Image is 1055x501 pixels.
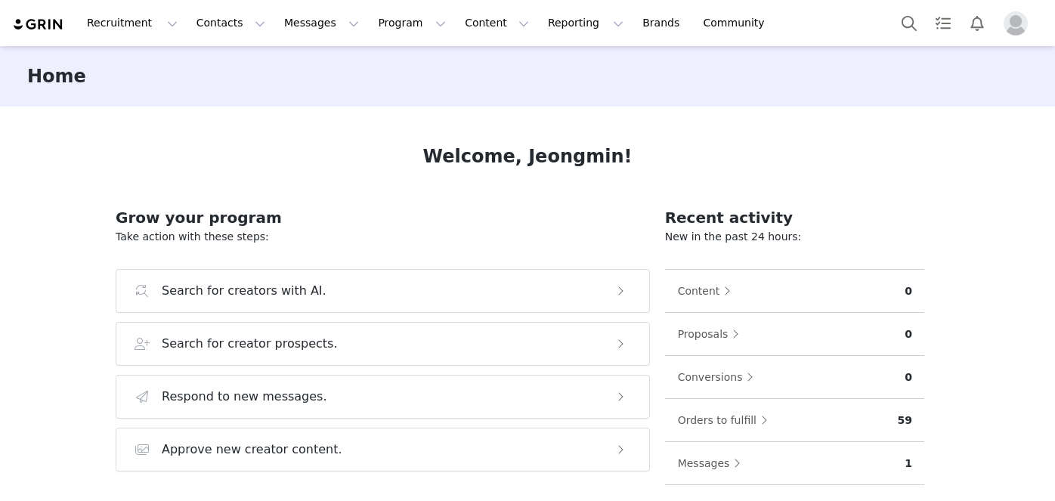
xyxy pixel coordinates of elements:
[905,283,912,299] p: 0
[927,6,960,40] a: Tasks
[1004,11,1028,36] img: placeholder-profile.jpg
[116,269,650,313] button: Search for creators with AI.
[539,6,633,40] button: Reporting
[633,6,693,40] a: Brands
[27,63,86,90] h3: Home
[162,388,327,406] h3: Respond to new messages.
[78,6,187,40] button: Recruitment
[162,441,342,459] h3: Approve new creator content.
[456,6,538,40] button: Content
[423,143,633,170] h1: Welcome, Jeongmin!
[116,206,650,229] h2: Grow your program
[677,279,739,303] button: Content
[905,370,912,385] p: 0
[893,6,926,40] button: Search
[116,229,650,245] p: Take action with these steps:
[905,456,912,472] p: 1
[116,322,650,366] button: Search for creator prospects.
[677,451,749,475] button: Messages
[187,6,274,40] button: Contacts
[665,206,924,229] h2: Recent activity
[162,335,338,353] h3: Search for creator prospects.
[898,413,912,428] p: 59
[116,375,650,419] button: Respond to new messages.
[677,322,747,346] button: Proposals
[677,365,762,389] button: Conversions
[116,428,650,472] button: Approve new creator content.
[961,6,994,40] button: Notifications
[162,282,326,300] h3: Search for creators with AI.
[275,6,368,40] button: Messages
[995,11,1043,36] button: Profile
[12,17,65,32] img: grin logo
[695,6,781,40] a: Community
[665,229,924,245] p: New in the past 24 hours:
[369,6,455,40] button: Program
[905,326,912,342] p: 0
[677,408,775,432] button: Orders to fulfill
